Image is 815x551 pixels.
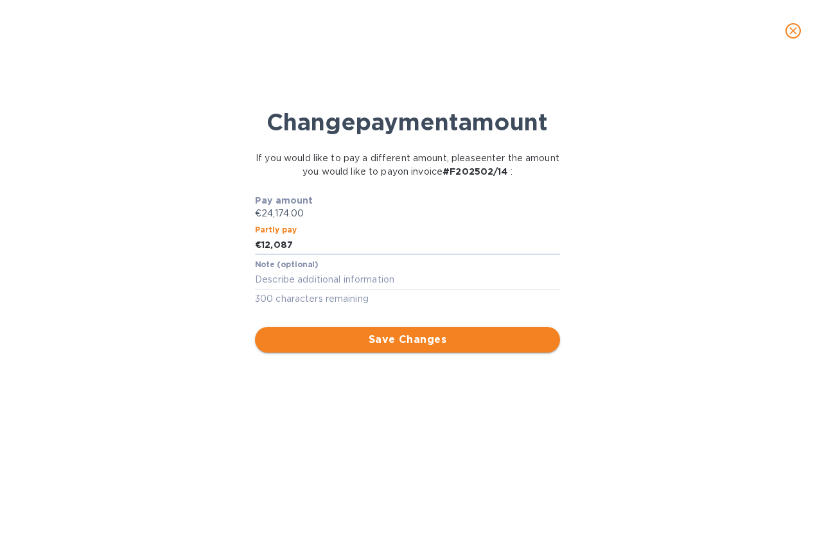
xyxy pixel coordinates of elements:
[778,15,809,46] button: close
[252,152,563,179] p: If you would like to pay a different amount, please enter the amount you would like to pay on inv...
[255,227,297,234] label: Partly pay
[255,236,261,255] div: €
[255,261,318,268] label: Note (optional)
[255,207,560,220] p: €24,174.00
[443,166,507,177] b: # F202502/14
[265,332,550,347] span: Save Changes
[267,108,548,136] b: Change payment amount
[255,195,313,206] b: Pay amount
[261,236,560,255] input: Enter the amount you would like to pay
[255,327,560,353] button: Save Changes
[255,292,560,306] p: 300 characters remaining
